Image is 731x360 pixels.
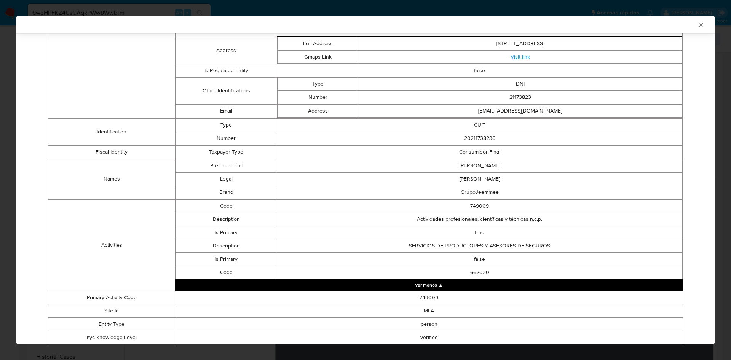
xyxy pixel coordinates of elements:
[511,53,530,60] a: Visit link
[277,50,358,63] td: Gmaps Link
[175,304,683,317] td: MLA
[176,104,277,118] td: Email
[176,132,277,145] td: Number
[277,132,682,145] td: 20211738236
[697,21,704,28] button: Cerrar ventana
[176,199,277,213] td: Code
[277,199,682,213] td: 749009
[48,317,175,331] td: Entity Type
[358,77,682,90] td: DNI
[176,213,277,226] td: Description
[358,104,682,117] td: [EMAIL_ADDRESS][DOMAIN_NAME]
[176,118,277,132] td: Type
[175,291,683,304] td: 749009
[48,304,175,317] td: Site Id
[277,252,682,266] td: false
[277,90,358,104] td: Number
[48,291,175,304] td: Primary Activity Code
[176,145,277,159] td: Taxpayer Type
[48,199,175,291] td: Activities
[277,64,682,77] td: false
[277,226,682,239] td: true
[176,64,277,77] td: Is Regulated Entity
[277,145,682,159] td: Consumidor Final
[277,118,682,132] td: CUIT
[358,90,682,104] td: 21173823
[176,37,277,64] td: Address
[48,159,175,199] td: Names
[277,159,682,172] td: [PERSON_NAME]
[277,186,682,199] td: GrupoJeemmee
[176,172,277,186] td: Legal
[277,37,358,50] td: Full Address
[277,266,682,279] td: 662020
[175,317,683,331] td: person
[277,104,358,117] td: Address
[277,77,358,90] td: Type
[358,37,682,50] td: [STREET_ADDRESS]
[277,213,682,226] td: Actividades profesionales, científicas y técnicas n.c.p.
[176,266,277,279] td: Code
[176,239,277,252] td: Description
[175,331,683,344] td: verified
[176,77,277,104] td: Other Identifications
[176,186,277,199] td: Brand
[48,118,175,145] td: Identification
[277,172,682,186] td: [PERSON_NAME]
[176,159,277,172] td: Preferred Full
[176,226,277,239] td: Is Primary
[48,145,175,159] td: Fiscal Identity
[277,239,682,252] td: SERVICIOS DE PRODUCTORES Y ASESORES DE SEGUROS
[16,16,715,344] div: closure-recommendation-modal
[176,252,277,266] td: Is Primary
[48,331,175,344] td: Kyc Knowledge Level
[175,279,683,291] button: Collapse array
